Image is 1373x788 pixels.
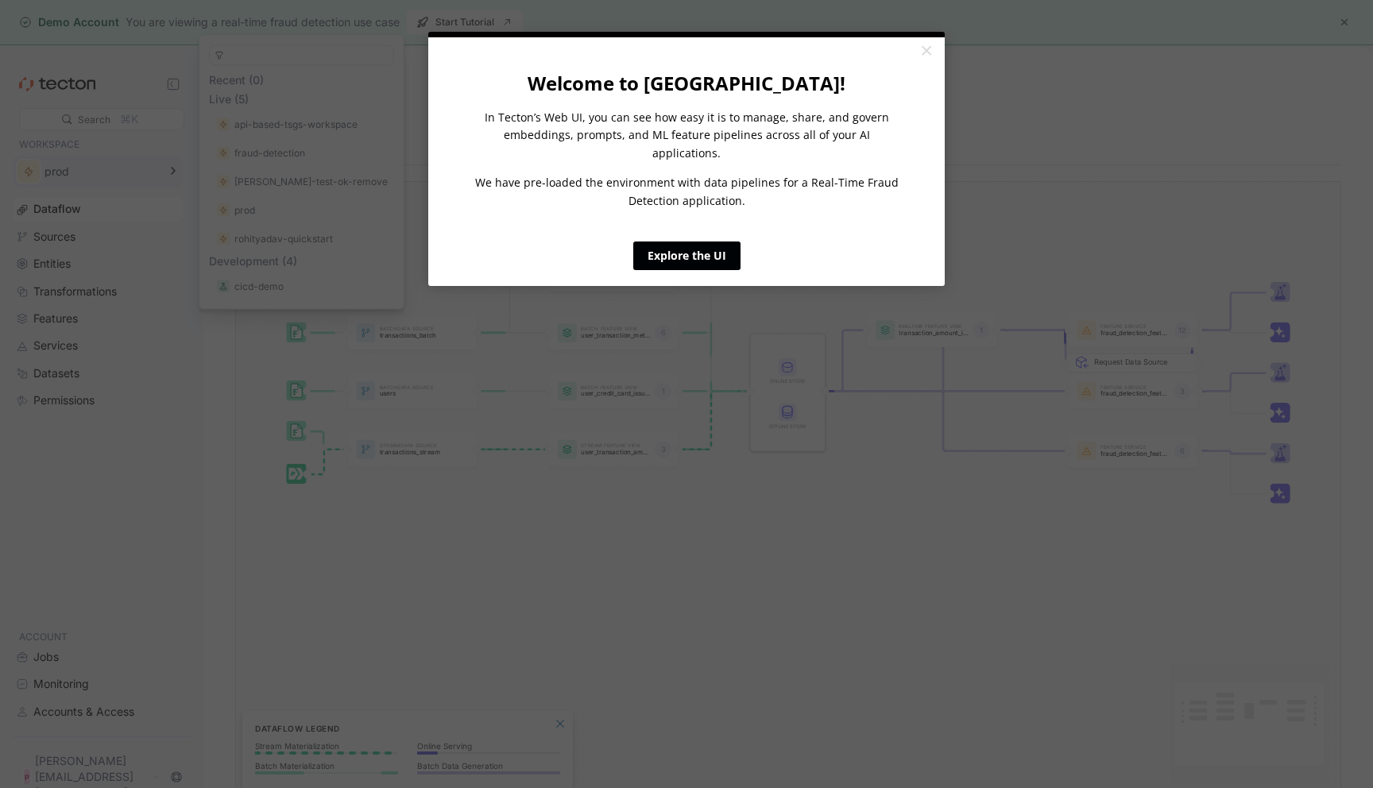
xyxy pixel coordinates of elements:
[633,241,741,270] a: Explore the UI
[528,70,845,96] strong: Welcome to [GEOGRAPHIC_DATA]!
[471,174,902,210] p: We have pre-loaded the environment with data pipelines for a Real-Time Fraud Detection application.
[471,109,902,162] p: In Tecton’s Web UI, you can see how easy it is to manage, share, and govern embeddings, prompts, ...
[428,32,945,37] div: current step
[912,37,940,66] a: Close modal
